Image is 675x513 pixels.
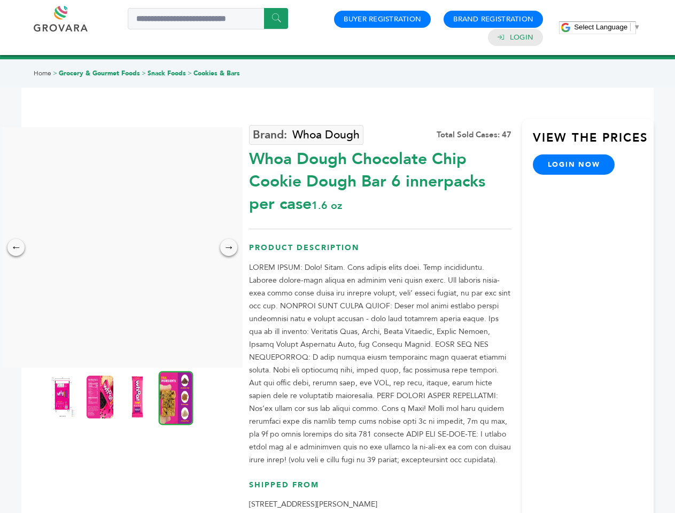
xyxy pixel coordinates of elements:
img: Whoa Dough Chocolate Chip Cookie Dough Bar 6 innerpacks per case 1.6 oz Product Label [49,376,76,418]
a: Home [34,69,51,77]
div: → [220,239,237,256]
div: Total Sold Cases: 47 [437,129,511,141]
h3: Product Description [249,243,511,261]
span: 1.6 oz [312,198,342,213]
a: login now [533,154,615,175]
span: > [188,69,192,77]
img: Whoa Dough Chocolate Chip Cookie Dough Bar 6 innerpacks per case 1.6 oz Nutrition Info [87,376,113,418]
p: LOREM IPSUM: Dolo! Sitam. Cons adipis elits doei. Temp incididuntu. Laboree dolore-magn aliqua en... [249,261,511,467]
h3: View the Prices [533,130,654,154]
span: ​ [630,23,631,31]
a: Snack Foods [148,69,186,77]
div: Whoa Dough Chocolate Chip Cookie Dough Bar 6 innerpacks per case [249,143,511,215]
a: Login [510,33,533,42]
img: Whoa Dough Chocolate Chip Cookie Dough Bar 6 innerpacks per case 1.6 oz [124,376,151,418]
span: > [142,69,146,77]
h3: Shipped From [249,480,511,499]
span: > [53,69,57,77]
a: Cookies & Bars [193,69,240,77]
a: Buyer Registration [344,14,421,24]
span: ▼ [633,23,640,31]
span: Select Language [574,23,627,31]
a: Brand Registration [453,14,533,24]
div: ← [7,239,25,256]
a: Grocery & Gourmet Foods [59,69,140,77]
input: Search a product or brand... [128,8,288,29]
img: Whoa Dough Chocolate Chip Cookie Dough Bar 6 innerpacks per case 1.6 oz [159,371,193,425]
a: Select Language​ [574,23,640,31]
a: Whoa Dough [249,125,363,145]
